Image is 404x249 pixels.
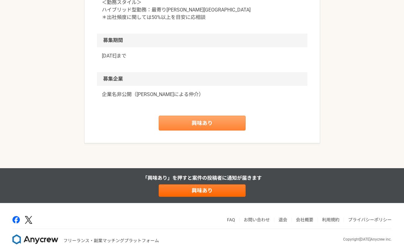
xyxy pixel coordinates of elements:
h2: 募集企業 [97,72,307,86]
img: 8DqYSo04kwAAAAASUVORK5CYII= [12,234,58,244]
p: Copyright [DATE] Anycrew inc. [343,237,392,242]
a: FAQ [227,217,235,222]
a: 興味あり [159,116,246,131]
p: [DATE]まで [102,52,302,60]
a: 会社概要 [296,217,313,222]
a: お問い合わせ [244,217,270,222]
h2: 募集期間 [97,34,307,47]
img: facebook-2adfd474.png [12,216,20,224]
a: 興味あり [159,184,246,197]
a: 退会 [279,217,287,222]
a: 企業名非公開（[PERSON_NAME]による仲介） [102,91,302,98]
a: 利用規約 [322,217,339,222]
img: x-391a3a86.png [25,216,32,224]
a: プライバシーポリシー [348,217,392,222]
p: フリーランス・副業マッチングプラットフォーム [63,237,159,244]
p: 「興味あり」を押すと 案件の投稿者に通知が届きます [143,174,262,182]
